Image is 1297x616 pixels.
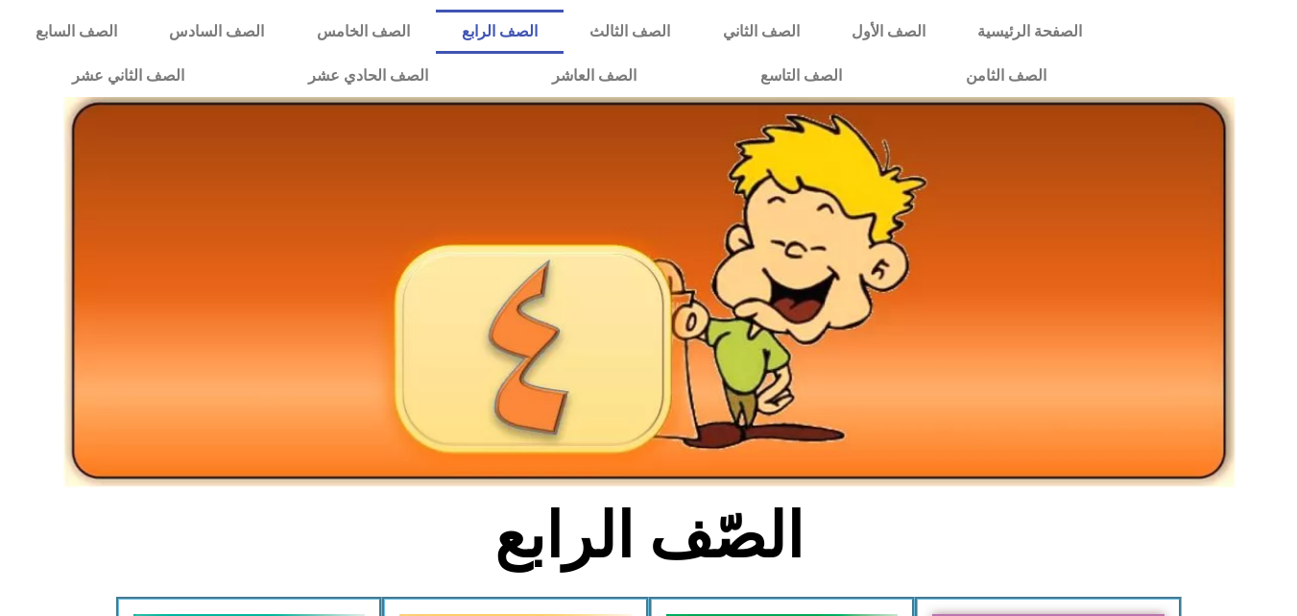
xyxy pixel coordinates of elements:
a: الصف الحادي عشر [246,54,490,98]
a: الصف السادس [143,10,290,54]
a: الصف الرابع [436,10,564,54]
a: الصف الخامس [291,10,436,54]
a: الصف الثالث [564,10,696,54]
a: الصف الثاني عشر [10,54,246,98]
h2: الصّف الرابع [331,499,966,574]
a: الصف الثاني [697,10,826,54]
a: الصف العاشر [490,54,698,98]
a: الصف السابع [10,10,143,54]
a: الصف الثامن [903,54,1108,98]
a: الصف الأول [826,10,951,54]
a: الصف التاسع [698,54,903,98]
a: الصفحة الرئيسية [951,10,1108,54]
